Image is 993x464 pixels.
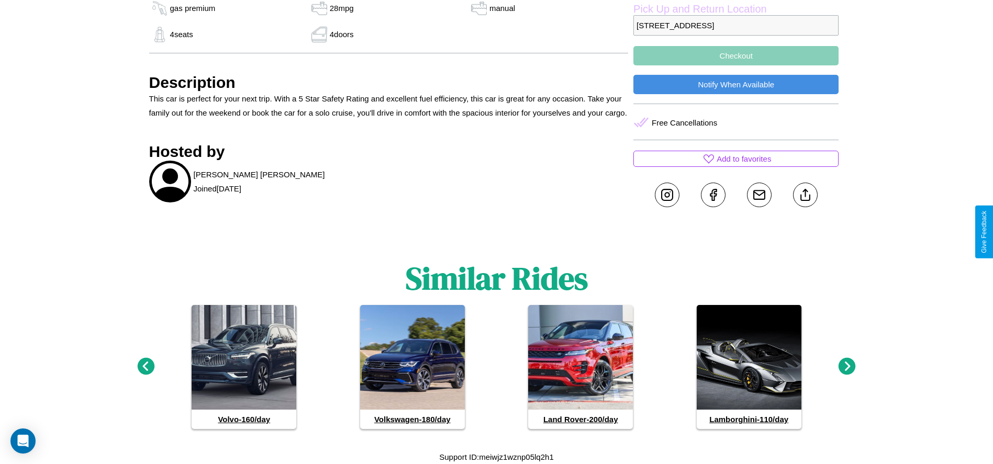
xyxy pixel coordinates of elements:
p: gas premium [170,1,216,15]
button: Checkout [633,46,839,65]
h1: Similar Rides [406,257,588,300]
p: 4 doors [330,27,354,41]
div: Open Intercom Messenger [10,428,36,454]
label: Pick Up and Return Location [633,3,839,15]
p: 28 mpg [330,1,354,15]
button: Add to favorites [633,151,839,167]
p: 4 seats [170,27,193,41]
p: Add to favorites [717,152,771,166]
h4: Volkswagen - 180 /day [360,410,465,429]
button: Notify When Available [633,75,839,94]
img: gas [149,27,170,42]
h4: Lamborghini - 110 /day [697,410,801,429]
p: Free Cancellations [652,116,717,130]
a: Land Rover-200/day [528,305,633,429]
p: [STREET_ADDRESS] [633,15,839,36]
p: Joined [DATE] [194,182,241,196]
p: manual [489,1,515,15]
img: gas [309,1,330,16]
h4: Land Rover - 200 /day [528,410,633,429]
div: Give Feedback [980,211,988,253]
p: This car is perfect for your next trip. With a 5 Star Safety Rating and excellent fuel efficiency... [149,92,629,120]
h4: Volvo - 160 /day [192,410,296,429]
a: Volvo-160/day [192,305,296,429]
h3: Description [149,74,629,92]
img: gas [149,1,170,16]
h3: Hosted by [149,143,629,161]
p: Support ID: meiwjz1wznp05lq2h1 [439,450,553,464]
img: gas [309,27,330,42]
p: [PERSON_NAME] [PERSON_NAME] [194,167,325,182]
a: Lamborghini-110/day [697,305,801,429]
a: Volkswagen-180/day [360,305,465,429]
img: gas [468,1,489,16]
